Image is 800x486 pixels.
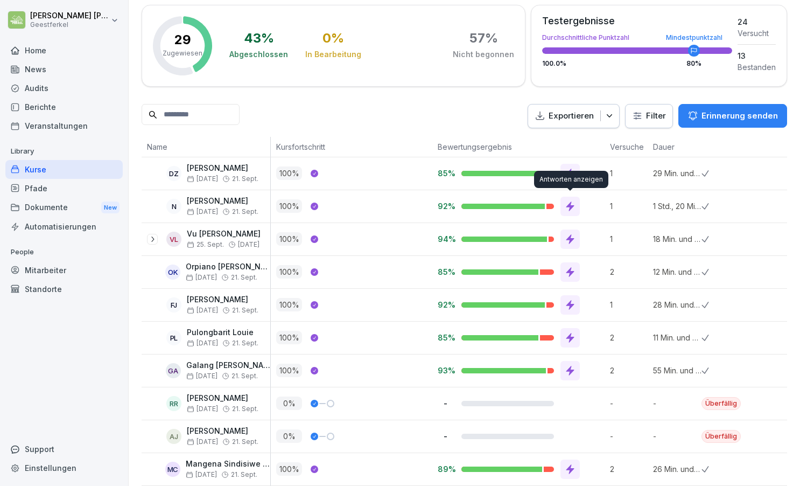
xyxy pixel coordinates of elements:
[5,98,123,116] div: Berichte
[166,199,181,214] div: N
[653,266,701,277] p: 12 Min. und 42 Sek.
[305,49,361,60] div: In Bearbeitung
[187,241,224,248] span: 25. Sept.
[187,328,258,337] p: Pulongbarit Louie
[232,339,258,347] span: 21. Sept.
[166,166,181,181] div: DZ
[653,299,701,310] p: 28 Min. und 22 Sek.
[678,104,787,128] button: Erinnerung senden
[187,208,218,216] span: [DATE]
[276,462,302,476] p: 100 %
[276,232,302,246] p: 100 %
[610,463,648,475] p: 2
[438,201,453,211] p: 92%
[5,440,123,459] div: Support
[5,116,123,135] a: Veranstaltungen
[166,396,181,411] div: RR
[5,160,123,179] a: Kurse
[5,217,123,236] div: Automatisierungen
[653,332,701,343] p: 11 Min. und 24 Sek.
[166,297,181,313] div: FJ
[187,230,261,239] p: Vu [PERSON_NAME]
[147,141,265,152] p: Name
[632,110,666,121] div: Filter
[166,330,181,345] div: PL
[165,265,180,280] div: OK
[276,298,302,311] p: 100 %
[738,16,776,27] div: 24
[232,175,258,183] span: 21. Sept.
[187,197,258,206] p: [PERSON_NAME]
[276,199,302,213] p: 100 %
[186,361,270,370] p: Galang [PERSON_NAME]
[276,397,302,410] p: 0 %
[166,232,181,247] div: VL
[653,365,701,376] p: 55 Min. und 55 Sek.
[276,364,302,377] p: 100 %
[453,49,514,60] div: Nicht begonnen
[610,398,648,409] p: -
[542,16,732,26] div: Testergebnisse
[653,398,701,409] p: -
[231,471,257,478] span: 21. Sept.
[738,50,776,61] div: 13
[187,295,258,304] p: [PERSON_NAME]
[101,202,120,214] div: New
[610,332,648,343] p: 2
[5,179,123,198] a: Pfade
[542,60,732,67] div: 100.0 %
[166,429,181,444] div: AJ
[232,405,258,413] span: 21. Sept.
[5,198,123,218] a: DokumenteNew
[5,79,123,98] a: Audits
[322,32,344,45] div: 0 %
[229,49,288,60] div: Abgeschlossen
[653,141,696,152] p: Dauer
[610,299,648,310] p: 1
[163,48,202,58] p: Zugewiesen
[610,141,642,152] p: Versuche
[469,32,498,45] div: 57 %
[701,430,741,443] div: Überfällig
[701,397,741,410] div: Überfällig
[438,234,453,244] p: 94%
[610,266,648,277] p: 2
[610,365,648,376] p: 2
[549,110,594,122] p: Exportieren
[5,244,123,261] p: People
[738,27,776,39] div: Versucht
[5,261,123,280] div: Mitarbeiter
[438,464,453,474] p: 89%
[5,459,123,477] a: Einstellungen
[5,143,123,160] p: Library
[187,427,258,436] p: [PERSON_NAME]
[534,171,608,188] div: Antworten anzeigen
[232,208,258,216] span: 21. Sept.
[30,11,109,20] p: [PERSON_NAME] [PERSON_NAME]
[653,233,701,245] p: 18 Min. und 58 Sek.
[187,339,218,347] span: [DATE]
[438,300,453,310] p: 92%
[528,104,620,128] button: Exportieren
[438,141,599,152] p: Bewertungsergebnis
[5,280,123,298] div: Standorte
[701,110,778,122] p: Erinnerung senden
[238,241,259,248] span: [DATE]
[187,405,218,413] span: [DATE]
[186,460,270,469] p: Mangena Sindisiwe Clearance
[276,141,427,152] p: Kursfortschritt
[626,105,672,128] button: Filter
[438,267,453,277] p: 85%
[5,41,123,60] a: Home
[5,60,123,79] a: News
[186,274,217,281] span: [DATE]
[438,365,453,376] p: 93%
[610,200,648,212] p: 1
[276,166,302,180] p: 100 %
[542,34,732,41] div: Durchschnittliche Punktzahl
